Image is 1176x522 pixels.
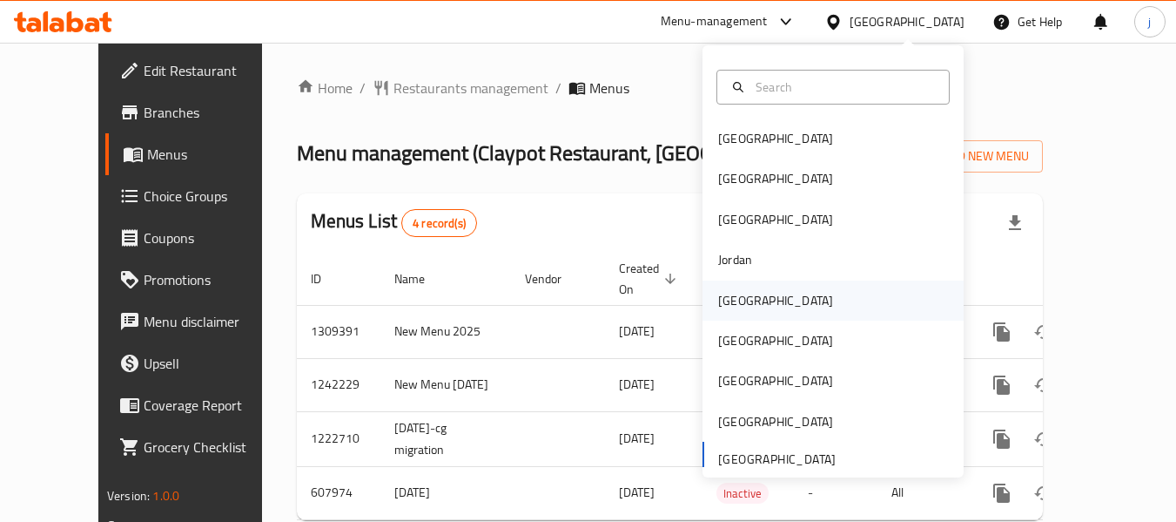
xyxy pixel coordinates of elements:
[1148,12,1151,31] span: j
[850,12,964,31] div: [GEOGRAPHIC_DATA]
[393,78,548,98] span: Restaurants management
[105,426,295,468] a: Grocery Checklist
[877,466,967,519] td: All
[749,78,938,97] input: Search
[297,411,380,466] td: 1222710
[297,358,380,411] td: 1242229
[661,11,768,32] div: Menu-management
[794,466,877,519] td: -
[619,427,655,450] span: [DATE]
[311,208,477,237] h2: Menus List
[981,311,1023,353] button: more
[967,253,1162,306] th: Actions
[394,268,447,289] span: Name
[1023,311,1065,353] button: Change Status
[718,291,833,310] div: [GEOGRAPHIC_DATA]
[360,78,366,98] li: /
[908,140,1043,173] button: Add New Menu
[555,78,561,98] li: /
[718,210,833,229] div: [GEOGRAPHIC_DATA]
[144,186,281,207] span: Choice Groups
[373,78,548,98] a: Restaurants management
[105,217,295,259] a: Coupons
[1023,472,1065,514] button: Change Status
[144,437,281,458] span: Grocery Checklist
[619,481,655,504] span: [DATE]
[297,305,380,358] td: 1309391
[718,169,833,188] div: [GEOGRAPHIC_DATA]
[297,78,1043,98] nav: breadcrumb
[152,485,179,507] span: 1.0.0
[107,485,150,507] span: Version:
[144,60,281,81] span: Edit Restaurant
[144,102,281,123] span: Branches
[619,320,655,342] span: [DATE]
[147,144,281,165] span: Menus
[105,301,295,342] a: Menu disclaimer
[144,353,281,374] span: Upsell
[1023,364,1065,406] button: Change Status
[718,331,833,350] div: [GEOGRAPHIC_DATA]
[716,484,769,504] span: Inactive
[718,371,833,390] div: [GEOGRAPHIC_DATA]
[144,269,281,290] span: Promotions
[718,250,752,269] div: Jordan
[380,305,511,358] td: New Menu 2025
[144,311,281,332] span: Menu disclaimer
[716,483,769,504] div: Inactive
[380,358,511,411] td: New Menu [DATE]
[105,92,295,133] a: Branches
[144,395,281,416] span: Coverage Report
[105,50,295,92] a: Edit Restaurant
[922,146,1029,167] span: Add New Menu
[105,175,295,217] a: Choice Groups
[144,227,281,248] span: Coupons
[105,259,295,301] a: Promotions
[105,133,295,175] a: Menus
[311,268,344,289] span: ID
[981,418,1023,460] button: more
[981,472,1023,514] button: more
[619,258,682,300] span: Created On
[402,215,476,232] span: 4 record(s)
[380,411,511,466] td: [DATE]-cg migration
[525,268,584,289] span: Vendor
[105,342,295,384] a: Upsell
[619,373,655,396] span: [DATE]
[589,78,629,98] span: Menus
[105,384,295,426] a: Coverage Report
[718,412,833,431] div: [GEOGRAPHIC_DATA]
[718,129,833,148] div: [GEOGRAPHIC_DATA]
[981,364,1023,406] button: more
[994,202,1036,244] div: Export file
[1023,418,1065,460] button: Change Status
[297,466,380,519] td: 607974
[297,253,1162,520] table: enhanced table
[297,133,852,173] span: Menu management ( Claypot Restaurant, [GEOGRAPHIC_DATA] )
[297,78,353,98] a: Home
[380,466,511,519] td: [DATE]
